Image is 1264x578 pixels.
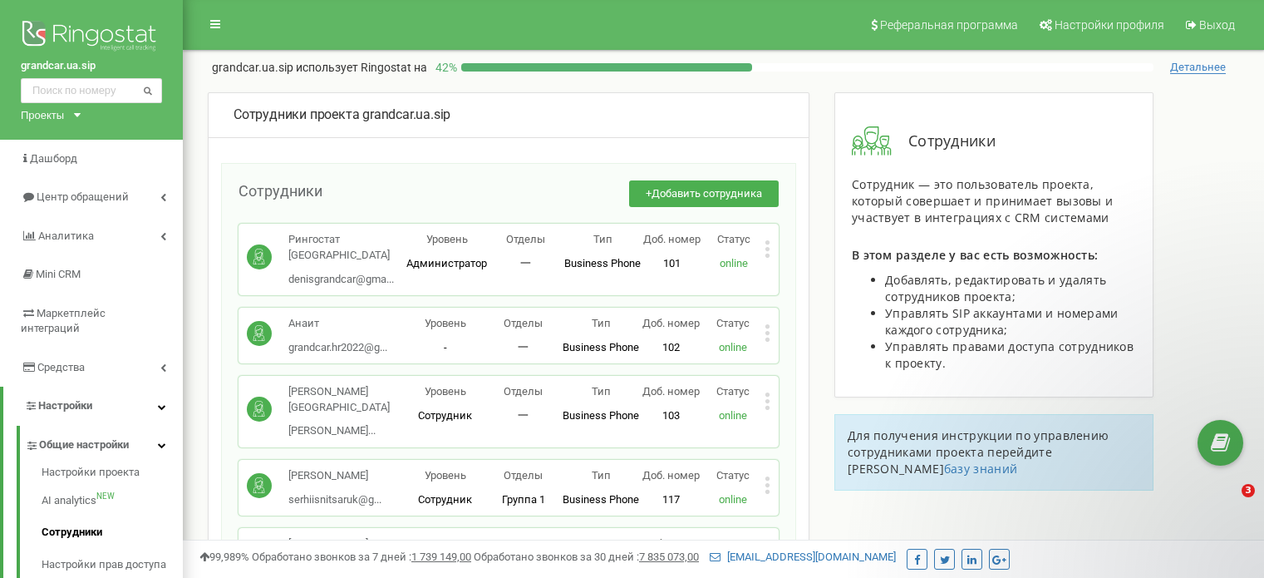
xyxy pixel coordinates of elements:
span: Настройки [38,399,92,412]
span: Business Phone [563,409,639,422]
span: Тип [593,233,612,245]
p: 102 [640,340,702,356]
span: Обработано звонков за 30 дней : [474,551,699,563]
span: Для получения инструкции по управлению сотрудниками проекта перейдите [PERSON_NAME] [848,427,1109,477]
span: Администратор [406,257,487,269]
span: 一 [518,341,529,353]
span: Статус [716,469,750,482]
span: Отделы [504,317,543,329]
span: Тип [592,537,611,550]
span: Business Phone [563,493,639,506]
span: Отделы [506,233,545,245]
span: Дашборд [30,152,77,165]
span: Business Phone [564,257,641,269]
span: Отделы [504,537,543,550]
span: Аналитика [38,230,94,242]
span: Сотрудник [418,493,472,506]
span: Управлять SIP аккаунтами и номерами каждого сотрудника; [885,305,1119,338]
a: [EMAIL_ADDRESS][DOMAIN_NAME] [710,551,896,563]
span: Статус [716,385,750,398]
span: online [719,493,747,506]
p: [PERSON_NAME] [288,468,381,484]
span: Тип [592,317,611,329]
button: +Добавить сотрудника [629,180,779,208]
span: Сотрудник [418,409,472,422]
span: Общие настройки [39,437,129,453]
p: 101 [642,256,703,272]
p: 42 % [427,59,461,76]
span: Доб. номер [642,317,700,329]
p: grandcar.ua.sip [212,59,427,76]
span: Уровень [426,233,468,245]
span: Добавлять, редактировать и удалять сотрудников проекта; [885,272,1106,304]
span: Mini CRM [36,268,81,280]
span: Реферальная программа [880,18,1018,32]
span: 3 [1242,484,1255,497]
span: Уровень [425,385,466,398]
a: grandcar.ua.sip [21,58,162,74]
span: Доб. номер [642,537,700,550]
span: serhiisnitsaruk@g... [288,493,381,506]
p: [PERSON_NAME] [GEOGRAPHIC_DATA] [288,384,406,415]
span: 99,989% [199,551,249,563]
span: denisgrandcar@gma... [288,273,394,285]
span: Центр обращений [37,190,129,203]
span: Отделы [504,385,543,398]
span: Обработано звонков за 7 дней : [252,551,471,563]
p: 103 [640,408,702,424]
span: Маркетплейс интеграций [21,307,106,335]
span: Выход [1199,18,1235,32]
a: AI analyticsNEW [42,485,183,517]
p: Рингостат [GEOGRAPHIC_DATA] [288,232,406,263]
span: Уровень [425,317,466,329]
a: Настройки [3,387,183,426]
span: Статус [716,537,750,550]
a: Общие настройки [25,426,183,460]
u: 1 739 149,00 [411,551,471,563]
span: Настройки профиля [1055,18,1164,32]
span: Доб. номер [643,233,701,245]
span: Детальнее [1170,61,1226,74]
input: Поиск по номеру [21,78,162,103]
span: Группа 1 [502,493,545,506]
p: - [406,340,484,356]
span: Тип [592,385,611,398]
span: online [720,257,748,269]
span: 一 [518,409,529,422]
a: Сотрудники [42,516,183,549]
span: Сотрудники [239,182,322,200]
span: online [719,409,747,422]
span: Сотрудники [892,131,996,152]
div: Проекты [21,107,64,123]
span: Сотрудник — это пользователь проекта, который совершает и принимает вызовы и участвует в интеграц... [852,176,1113,225]
p: [PERSON_NAME] [288,536,406,552]
span: В этом разделе у вас есть возможность: [852,247,1098,263]
div: grandcar.ua.sip [234,106,784,125]
span: Доб. номер [642,385,700,398]
span: Добавить сотрудника [652,187,762,200]
span: Business Phone [563,341,639,353]
p: 117 [640,492,702,508]
span: Отделы [504,469,543,482]
span: использует Ringostat на [296,61,427,74]
span: 一 [520,257,531,269]
span: Статус [717,233,750,245]
span: grandcar.hr2022@g... [288,341,387,353]
span: online [719,341,747,353]
iframe: Intercom live chat [1207,484,1247,524]
span: Доб. номер [642,469,700,482]
u: 7 835 073,00 [639,551,699,563]
span: Средства [37,361,85,373]
span: Сотрудники проекта [234,106,359,122]
span: Тип [592,469,611,482]
span: Уровень [425,537,466,550]
img: Ringostat logo [21,17,162,58]
span: Уровень [425,469,466,482]
p: Анаит [288,316,387,332]
span: Статус [716,317,750,329]
span: Управлять правами доступа сотрудников к проекту. [885,338,1134,371]
span: [PERSON_NAME]... [288,424,376,437]
a: Настройки проекта [42,465,183,485]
